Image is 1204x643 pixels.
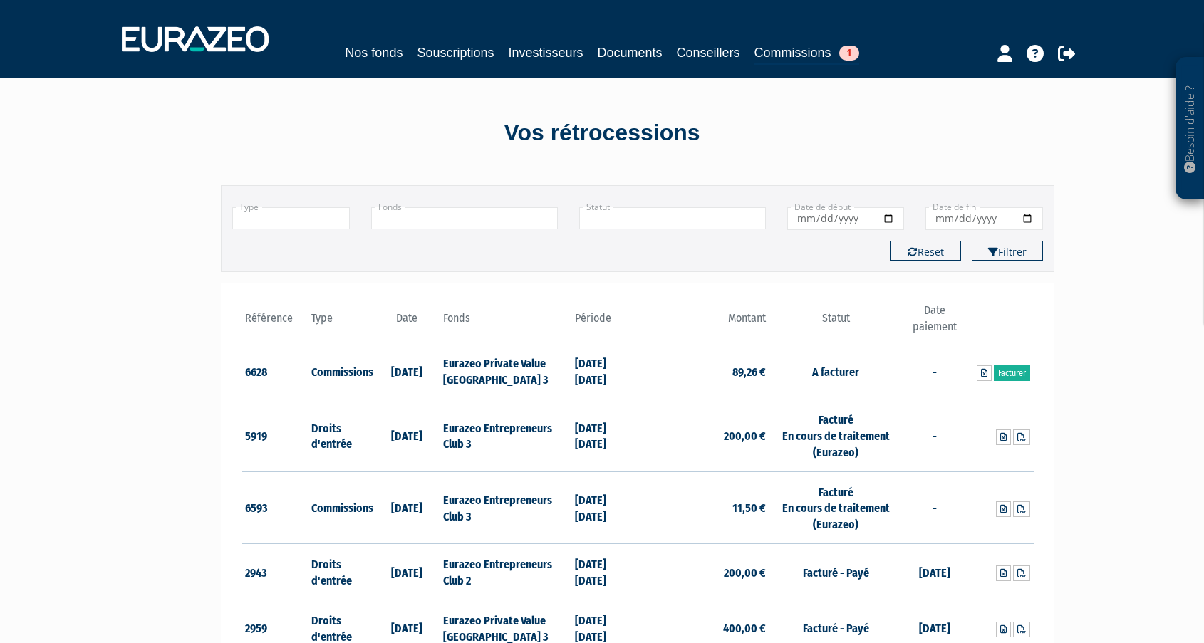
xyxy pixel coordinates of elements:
[308,343,374,399] td: Commissions
[440,399,571,472] td: Eurazeo Entrepreneurs Club 3
[440,544,571,600] td: Eurazeo Entrepreneurs Club 2
[440,471,571,544] td: Eurazeo Entrepreneurs Club 3
[373,343,440,399] td: [DATE]
[769,399,901,472] td: Facturé En cours de traitement (Eurazeo)
[769,343,901,399] td: A facturer
[638,399,769,472] td: 200,00 €
[122,26,269,52] img: 1732889491-logotype_eurazeo_blanc_rvb.png
[902,303,968,343] th: Date paiement
[769,303,901,343] th: Statut
[769,544,901,600] td: Facturé - Payé
[571,399,638,472] td: [DATE] [DATE]
[902,544,968,600] td: [DATE]
[902,399,968,472] td: -
[373,544,440,600] td: [DATE]
[571,544,638,600] td: [DATE] [DATE]
[994,365,1030,381] a: Facturer
[902,471,968,544] td: -
[598,43,663,63] a: Documents
[440,343,571,399] td: Eurazeo Private Value [GEOGRAPHIC_DATA] 3
[638,303,769,343] th: Montant
[242,544,308,600] td: 2943
[638,471,769,544] td: 11,50 €
[638,343,769,399] td: 89,26 €
[890,241,961,261] button: Reset
[308,471,374,544] td: Commissions
[242,399,308,472] td: 5919
[902,343,968,399] td: -
[373,471,440,544] td: [DATE]
[242,471,308,544] td: 6593
[242,303,308,343] th: Référence
[242,343,308,399] td: 6628
[754,43,859,65] a: Commissions1
[571,343,638,399] td: [DATE] [DATE]
[373,303,440,343] th: Date
[972,241,1043,261] button: Filtrer
[677,43,740,63] a: Conseillers
[440,303,571,343] th: Fonds
[196,117,1008,150] div: Vos rétrocessions
[373,399,440,472] td: [DATE]
[1182,65,1198,193] p: Besoin d'aide ?
[308,399,374,472] td: Droits d'entrée
[638,544,769,600] td: 200,00 €
[345,43,403,63] a: Nos fonds
[571,471,638,544] td: [DATE] [DATE]
[839,46,859,61] span: 1
[769,471,901,544] td: Facturé En cours de traitement (Eurazeo)
[508,43,583,63] a: Investisseurs
[571,303,638,343] th: Période
[308,544,374,600] td: Droits d'entrée
[308,303,374,343] th: Type
[417,43,494,63] a: Souscriptions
